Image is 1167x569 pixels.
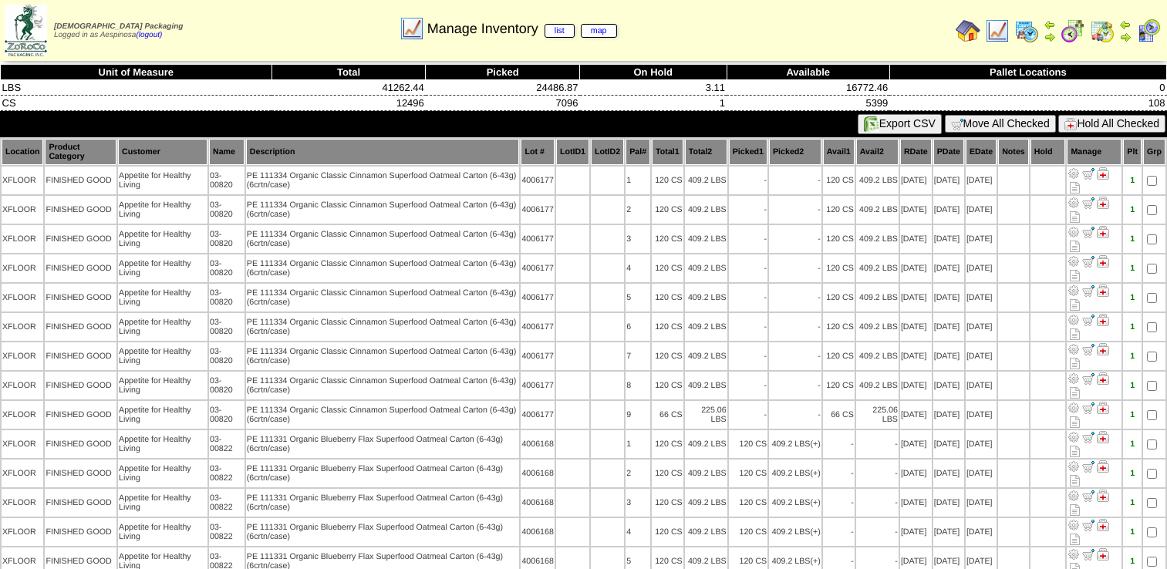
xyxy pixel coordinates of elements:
i: Note [1070,387,1080,399]
img: Adjust [1068,314,1080,326]
td: [DATE] [900,430,932,458]
td: 4006168 [521,430,555,458]
td: 409.2 LBS [856,225,899,253]
img: calendarprod.gif [1014,19,1039,43]
i: Note [1070,270,1080,281]
td: - [729,401,767,429]
td: 4 [626,254,650,282]
td: Appetite for Healthy Living [118,284,207,311]
i: Note [1070,358,1080,369]
td: 9 [626,401,650,429]
td: 409.2 LBS [685,254,727,282]
i: Note [1070,446,1080,457]
img: Move [1082,402,1094,414]
td: FINISHED GOOD [45,254,116,282]
td: XFLOOR [2,401,43,429]
td: - [729,196,767,224]
td: [DATE] [900,284,932,311]
td: 03-00822 [209,460,245,487]
td: 4006177 [521,254,555,282]
th: Plt [1123,139,1142,165]
td: - [769,401,821,429]
td: FINISHED GOOD [45,372,116,399]
img: Adjust [1068,372,1080,385]
img: arrowright.gif [1119,31,1132,43]
td: 409.2 LBS [685,313,727,341]
img: Adjust [1068,226,1080,238]
th: PDate [933,139,964,165]
td: Appetite for Healthy Living [118,254,207,282]
td: FINISHED GOOD [45,401,116,429]
td: - [729,342,767,370]
td: PE 111331 Organic Blueberry Flax Superfood Oatmeal Carton (6-43g)(6crtn/case) [246,460,520,487]
img: Adjust [1068,402,1080,414]
div: 1 [1124,322,1141,332]
td: 2 [626,460,650,487]
td: 03-00822 [209,430,245,458]
th: Unit of Measure [1,65,272,80]
th: Name [209,139,245,165]
td: 03-00820 [209,313,245,341]
td: 1 [626,167,650,194]
td: [DATE] [900,196,932,224]
td: FINISHED GOOD [45,460,116,487]
td: [DATE] [966,225,997,253]
td: 120 CS [823,313,855,341]
td: [DATE] [966,372,997,399]
td: XFLOOR [2,430,43,458]
td: [DATE] [966,342,997,370]
img: Move [1082,226,1094,238]
td: - [769,342,821,370]
td: PE 111334 Organic Classic Cinnamon Superfood Oatmeal Carton (6-43g)(6crtn/case) [246,313,520,341]
i: Note [1070,182,1080,194]
td: 16772.46 [727,80,889,96]
td: [DATE] [900,167,932,194]
i: Note [1070,416,1080,428]
img: Manage Hold [1097,431,1109,443]
td: [DATE] [966,196,997,224]
td: 03-00820 [209,225,245,253]
th: EDate [966,139,997,165]
td: [DATE] [933,342,964,370]
td: 4006177 [521,225,555,253]
td: FINISHED GOOD [45,342,116,370]
i: Note [1070,299,1080,311]
td: 66 CS [652,401,683,429]
button: Hold All Checked [1058,115,1165,133]
th: Avail1 [823,139,855,165]
th: Grp [1143,139,1165,165]
td: 409.2 LBS [685,167,727,194]
td: FINISHED GOOD [45,225,116,253]
td: 120 CS [652,167,683,194]
td: FINISHED GOOD [45,167,116,194]
i: Note [1070,211,1080,223]
td: 03-00820 [209,167,245,194]
td: Appetite for Healthy Living [118,167,207,194]
img: Move [1082,431,1094,443]
td: 7 [626,342,650,370]
td: PE 111334 Organic Classic Cinnamon Superfood Oatmeal Carton (6-43g)(6crtn/case) [246,284,520,311]
td: 120 CS [823,284,855,311]
td: [DATE] [900,342,932,370]
td: 3.11 [580,80,727,96]
td: [DATE] [966,167,997,194]
td: XFLOOR [2,460,43,487]
td: PE 111334 Organic Classic Cinnamon Superfood Oatmeal Carton (6-43g)(6crtn/case) [246,372,520,399]
div: 1 [1124,264,1141,273]
td: XFLOOR [2,196,43,224]
td: [DATE] [933,254,964,282]
td: Appetite for Healthy Living [118,225,207,253]
td: - [729,225,767,253]
td: XFLOOR [2,225,43,253]
td: Appetite for Healthy Living [118,372,207,399]
img: line_graph.gif [400,16,424,41]
td: 24486.87 [426,80,580,96]
td: 03-00820 [209,342,245,370]
td: 409.2 LBS [856,342,899,370]
img: calendarblend.gif [1061,19,1085,43]
td: PE 111331 Organic Blueberry Flax Superfood Oatmeal Carton (6-43g)(6crtn/case) [246,430,520,458]
td: - [769,196,821,224]
td: 409.2 LBS [856,284,899,311]
td: 409.2 LBS [685,284,727,311]
th: Location [2,139,43,165]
